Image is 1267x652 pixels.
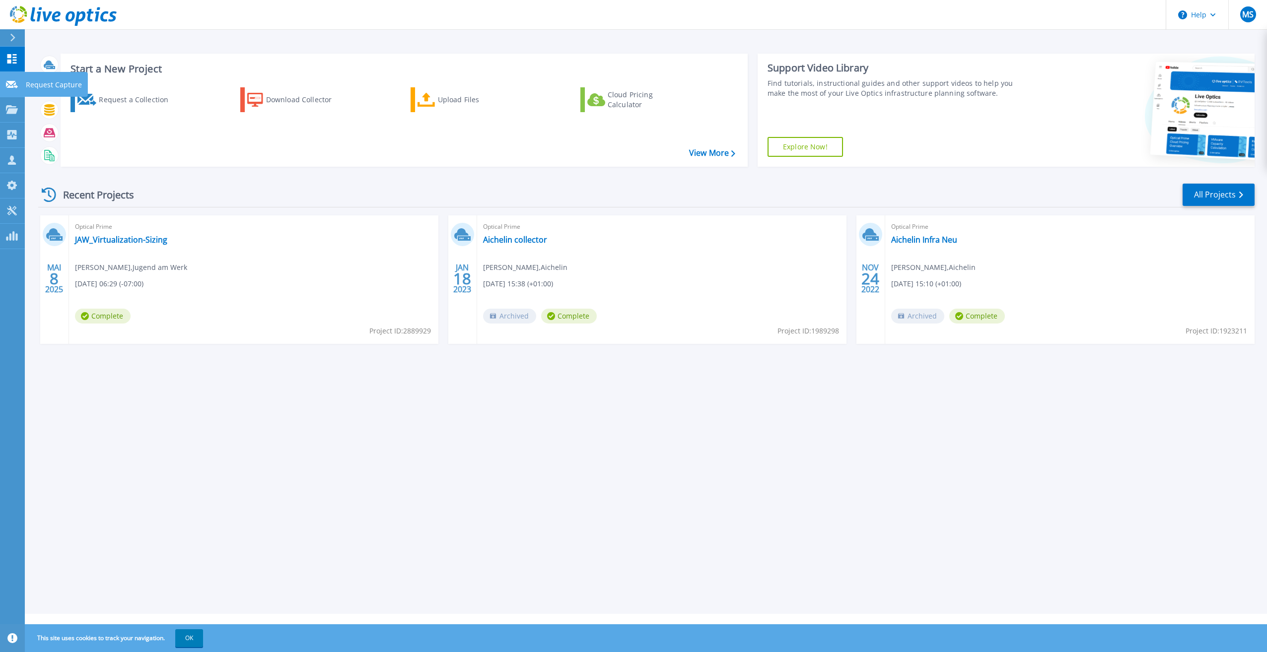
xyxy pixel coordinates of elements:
[1242,10,1254,18] span: MS
[26,72,82,98] p: Request Capture
[949,309,1005,324] span: Complete
[541,309,597,324] span: Complete
[768,62,1024,74] div: Support Video Library
[891,221,1249,232] span: Optical Prime
[75,309,131,324] span: Complete
[689,148,735,158] a: View More
[483,221,841,232] span: Optical Prime
[861,261,880,297] div: NOV 2022
[580,87,691,112] a: Cloud Pricing Calculator
[27,629,203,647] span: This site uses cookies to track your navigation.
[50,274,59,283] span: 8
[45,261,64,297] div: MAI 2025
[70,87,181,112] a: Request a Collection
[777,326,839,336] span: Project ID: 1989298
[861,274,879,283] span: 24
[768,137,843,157] a: Explore Now!
[483,235,547,245] a: Aichelin collector
[608,90,687,110] div: Cloud Pricing Calculator
[38,183,147,207] div: Recent Projects
[453,261,472,297] div: JAN 2023
[891,235,957,245] a: Aichelin Infra Neu
[483,278,553,289] span: [DATE] 15:38 (+01:00)
[891,309,944,324] span: Archived
[483,309,536,324] span: Archived
[99,90,178,110] div: Request a Collection
[483,262,567,273] span: [PERSON_NAME] , Aichelin
[1186,326,1247,336] span: Project ID: 1923211
[75,221,432,232] span: Optical Prime
[1183,184,1255,206] a: All Projects
[411,87,521,112] a: Upload Files
[175,629,203,647] button: OK
[75,235,167,245] a: JAW_Virtualization-Sizing
[70,64,735,74] h3: Start a New Project
[891,262,976,273] span: [PERSON_NAME] , Aichelin
[240,87,351,112] a: Download Collector
[891,278,961,289] span: [DATE] 15:10 (+01:00)
[438,90,517,110] div: Upload Files
[768,78,1024,98] div: Find tutorials, instructional guides and other support videos to help you make the most of your L...
[75,278,143,289] span: [DATE] 06:29 (-07:00)
[369,326,431,336] span: Project ID: 2889929
[453,274,471,283] span: 18
[75,262,187,273] span: [PERSON_NAME] , Jugend am Werk
[266,90,346,110] div: Download Collector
